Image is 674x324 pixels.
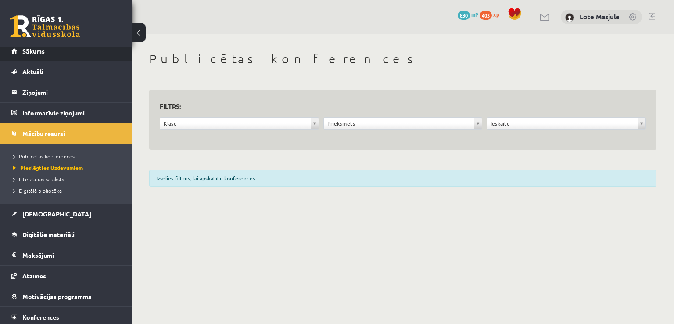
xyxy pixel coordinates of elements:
span: Aktuāli [22,68,43,76]
a: Digitālie materiāli [11,224,121,245]
span: 830 [458,11,470,20]
span: Pieslēgties Uzdevumiem [13,164,83,171]
span: 403 [480,11,492,20]
span: Motivācijas programma [22,292,92,300]
a: Pieslēgties Uzdevumiem [13,164,123,172]
span: Sākums [22,47,45,55]
a: Atzīmes [11,266,121,286]
a: 830 mP [458,11,478,18]
a: Sākums [11,41,121,61]
span: Publicētas konferences [13,153,75,160]
span: Literatūras saraksts [13,176,64,183]
a: Ieskaite [487,118,645,129]
a: Mācību resursi [11,123,121,144]
a: Motivācijas programma [11,286,121,306]
a: Digitālā bibliotēka [13,187,123,194]
img: Lote Masjule [565,13,574,22]
a: 403 xp [480,11,503,18]
span: Mācību resursi [22,130,65,137]
a: Lote Masjule [580,12,620,21]
a: Rīgas 1. Tālmācības vidusskola [10,15,80,37]
a: Publicētas konferences [13,152,123,160]
span: Digitālie materiāli [22,230,75,238]
a: Maksājumi [11,245,121,265]
span: xp [493,11,499,18]
legend: Ziņojumi [22,82,121,102]
a: [DEMOGRAPHIC_DATA] [11,204,121,224]
span: Klase [164,118,307,129]
div: Izvēlies filtrus, lai apskatītu konferences [149,170,656,187]
span: Konferences [22,313,59,321]
span: Ieskaite [491,118,634,129]
legend: Informatīvie ziņojumi [22,103,121,123]
span: Priekšmets [327,118,471,129]
a: Ziņojumi [11,82,121,102]
span: Digitālā bibliotēka [13,187,62,194]
a: Literatūras saraksts [13,175,123,183]
span: mP [471,11,478,18]
a: Priekšmets [324,118,482,129]
a: Informatīvie ziņojumi [11,103,121,123]
h3: Filtrs: [160,101,635,112]
h1: Publicētas konferences [149,51,656,66]
span: [DEMOGRAPHIC_DATA] [22,210,91,218]
span: Atzīmes [22,272,46,280]
legend: Maksājumi [22,245,121,265]
a: Klase [160,118,319,129]
a: Aktuāli [11,61,121,82]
